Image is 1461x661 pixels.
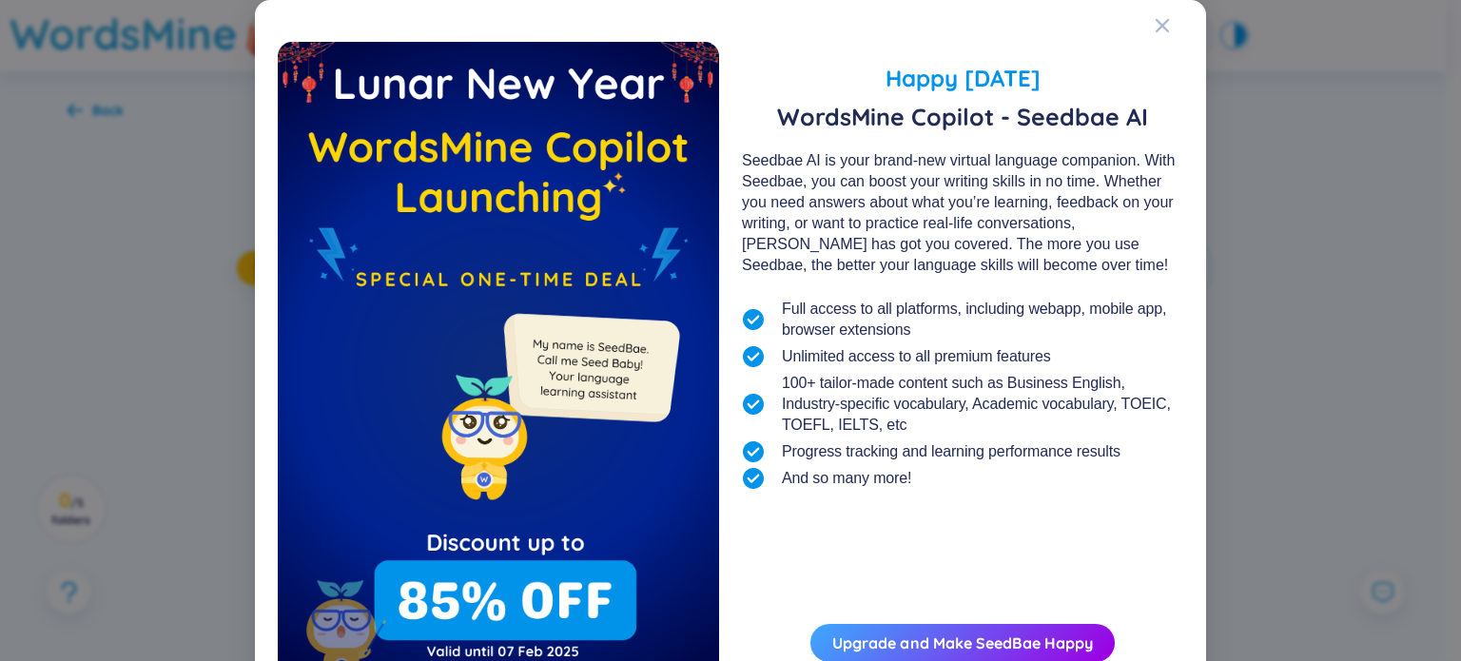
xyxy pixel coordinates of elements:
[782,468,911,489] span: And so many more!
[782,299,1183,340] span: Full access to all platforms, including webapp, mobile app, browser extensions
[782,441,1120,462] span: Progress tracking and learning performance results
[742,61,1183,95] span: Happy [DATE]
[782,373,1183,436] span: 100+ tailor-made content such as Business English, Industry-specific vocabulary, Academic vocabul...
[742,103,1183,131] span: WordsMine Copilot - Seedbae AI
[742,150,1183,276] div: Seedbae AI is your brand-new virtual language companion. With Seedbae, you can boost your writing...
[495,275,684,464] img: minionSeedbaeMessage.35ffe99e.png
[782,346,1051,367] span: Unlimited access to all premium features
